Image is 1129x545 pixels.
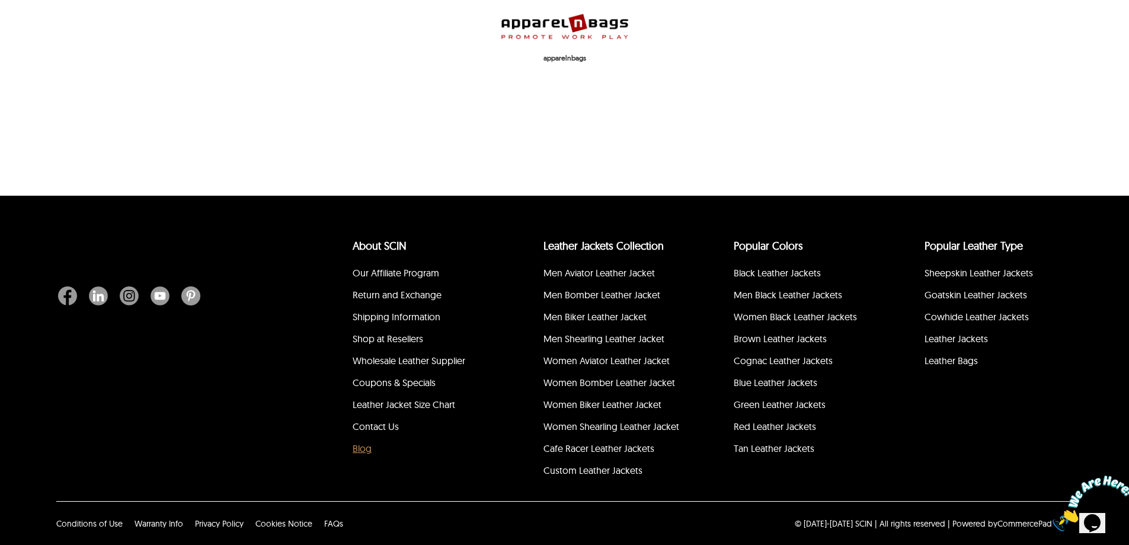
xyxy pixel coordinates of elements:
li: Wholesale Leather Supplier [351,352,495,374]
li: Shop at Resellers [351,330,495,352]
a: Women Black Leather Jackets [734,311,857,323]
a: Blue Leather Jackets [734,377,817,388]
a: Return and Exchange [353,289,442,301]
a: Cookies Notice [255,518,312,529]
li: Men Black Leather Jackets [732,286,876,308]
a: Women Shearling Leather Jacket [543,420,679,432]
a: Shop at Resellers [353,333,423,345]
a: Women Aviator Leather Jacket [543,355,670,366]
a: Men Shearling Leather Jacket [543,333,664,345]
li: Men Shearling Leather Jacket [542,330,686,352]
p: © [DATE]-[DATE] SCIN | All rights reserved [795,518,945,530]
img: Chat attention grabber [5,5,78,52]
img: Pinterest [181,286,200,305]
li: Leather Jackets [923,330,1067,352]
li: Women Shearling Leather Jacket [542,417,686,439]
li: Men Biker Leather Jacket [542,308,686,330]
iframe: chat widget [1056,471,1129,527]
a: Conditions of Use [56,518,123,529]
a: Warranty Info [135,518,183,529]
a: Shipping Information [353,311,440,323]
li: Tan Leather Jackets [732,439,876,461]
li: Leather Jacket Size Chart [351,396,495,417]
a: Pinterest [175,286,200,305]
li: Brown Leather Jackets [732,330,876,352]
a: Cognac Leather Jackets [734,355,833,366]
li: Red Leather Jackets [732,417,876,439]
a: Cowhide Leather Jackets [925,311,1029,323]
li: Coupons & Specials [351,374,495,396]
li: Men Bomber Leather Jacket [542,286,686,308]
li: Green Leather Jackets [732,396,876,417]
a: Sheepskin Leather Jackets [925,267,1033,279]
li: Women Aviator Leather Jacket [542,352,686,374]
a: Privacy Policy [195,518,244,529]
li: Leather Bags [923,352,1067,374]
a: FAQs [324,518,343,529]
li: Women Black Leather Jackets [732,308,876,330]
li: Goatskin Leather Jackets [923,286,1067,308]
a: Men Biker Leather Jacket [543,311,647,323]
img: Facebook [58,286,77,305]
a: CommercePad [997,518,1052,529]
a: Goatskin Leather Jackets [925,289,1027,301]
div: | [948,518,950,530]
a: Instagram [114,286,145,305]
img: apparelnbags-logo.png [500,11,630,42]
li: Our Affiliate Program [351,264,495,286]
li: Men Aviator Leather Jacket [542,264,686,286]
li: Cognac Leather Jackets [732,352,876,374]
li: Custom Leather Jackets [542,461,686,483]
a: Linkedin [83,286,114,305]
a: Leather Bags [925,355,978,366]
li: Women Biker Leather Jacket [542,396,686,417]
a: apparelnbags [500,11,630,64]
a: Blog [353,442,372,454]
a: Women Bomber Leather Jacket [543,377,675,388]
a: Coupons & Specials [353,377,436,388]
a: Men Black Leather Jackets [734,289,842,301]
img: eCommerce builder by CommercePad [1053,512,1072,531]
a: Wholesale Leather Supplier [353,355,465,366]
a: Men Bomber Leather Jacket [543,289,660,301]
li: Blog [351,439,495,461]
li: Women Bomber Leather Jacket [542,374,686,396]
a: Youtube [145,286,175,305]
a: Green Leather Jackets [734,399,826,410]
a: Popular Leather Type [925,239,1023,253]
div: Powered by [952,518,1052,530]
li: Cowhide Leather Jackets [923,308,1067,330]
img: Instagram [120,286,139,305]
li: Blue Leather Jackets [732,374,876,396]
li: Contact Us [351,417,495,439]
p: apparelnbags [500,52,630,64]
a: Custom Leather Jackets [543,464,642,476]
a: Leather Jackets Collection [543,239,664,253]
a: About SCIN [353,239,407,253]
li: Shipping Information [351,308,495,330]
a: Men Aviator Leather Jacket [543,267,655,279]
a: Red Leather Jackets [734,420,816,432]
li: Return and Exchange [351,286,495,308]
a: Women Biker Leather Jacket [543,399,661,410]
a: Our Affiliate Program [353,267,439,279]
img: Linkedin [89,286,108,305]
a: popular leather jacket colors [734,239,803,253]
li: Cafe Racer Leather Jackets [542,439,686,461]
li: Sheepskin Leather Jackets [923,264,1067,286]
img: Youtube [151,286,169,305]
a: Leather Jacket Size Chart [353,399,455,410]
a: Facebook [58,286,83,305]
a: Tan Leather Jackets [734,442,814,454]
li: Black Leather Jackets [732,264,876,286]
a: Black Leather Jackets [734,267,821,279]
a: Contact Us [353,420,399,432]
a: Leather Jackets [925,333,988,345]
a: eCommerce builder by CommercePad [1055,512,1072,534]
